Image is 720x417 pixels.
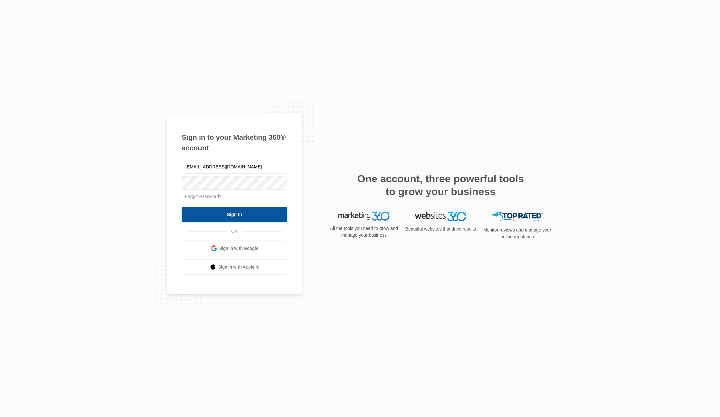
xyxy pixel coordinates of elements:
h2: One account, three powerful tools to grow your business [355,172,526,198]
p: Beautiful websites that drive results [404,226,477,232]
img: Top Rated Local [491,212,543,222]
input: Sign In [182,207,287,222]
h1: Sign in to your Marketing 360® account [182,132,287,153]
a: Forgot Password? [185,194,222,199]
a: Sign in with Google [182,241,287,256]
a: Sign in with Apple Id [182,259,287,275]
span: Sign in with Apple Id [218,264,260,270]
input: Email [182,160,287,174]
p: Monitor reviews and manage your online reputation [481,227,553,240]
span: OR [227,228,242,235]
img: Websites 360 [415,212,466,221]
p: All the tools you need to grow and manage your business [328,225,400,239]
span: Sign in with Google [219,245,259,252]
img: Marketing 360 [338,212,390,221]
